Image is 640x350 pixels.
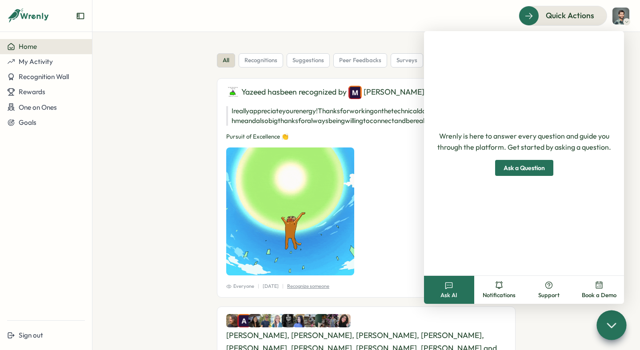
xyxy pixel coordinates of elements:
img: Adrien Young [237,314,251,327]
span: Goals [19,118,36,127]
span: Book a Demo [582,291,616,299]
p: [DATE] [263,282,279,290]
span: Home [19,42,37,51]
span: peer feedbacks [339,56,381,64]
img: Melanie Barker [348,86,362,99]
img: Chad Brokaw [260,314,273,327]
img: Ashley Jessen [248,314,262,327]
button: Book a Demo [574,276,624,304]
span: Support [538,291,560,299]
span: Notifications [483,291,516,299]
img: Nick Norena [612,8,629,24]
img: Hannan Abdi [304,314,317,327]
button: Support [524,276,574,304]
button: Expand sidebar [76,12,85,20]
span: all [223,56,229,64]
button: Ask a Question [495,160,553,176]
p: | [258,282,259,290]
p: Wrenly is here to answer every question and guide you through the platform. Get started by asking... [431,131,617,153]
div: [PERSON_NAME] [348,86,424,99]
p: | [282,282,284,290]
img: Vic de Aranzeta [282,314,295,327]
span: surveys [396,56,417,64]
span: One on Ones [19,103,57,111]
span: My Activity [19,57,53,66]
span: Ask AI [440,291,457,299]
span: Ask a Question [504,160,545,175]
div: Yazeed has been recognized by [226,86,506,99]
span: Rewards [19,87,45,96]
span: Quick Actions [546,10,594,21]
img: Justin Caovan [315,314,328,327]
p: Recognize someone [287,282,329,290]
button: Quick Actions [519,6,607,25]
img: Emily Edwards [293,314,306,327]
img: Ross Chapman (he/him) [226,314,240,327]
span: Everyone [226,282,254,290]
span: Recognition Wall [19,72,69,81]
img: Emily Rowe [337,314,351,327]
button: Notifications [474,276,524,304]
span: suggestions [292,56,324,64]
p: Pursuit of Excellence 👏 [226,133,506,141]
button: Ask AI [424,276,474,304]
span: recognitions [244,56,277,64]
span: Sign out [19,331,43,339]
img: Recognition Image [226,147,354,275]
img: Bonnie Goode [271,314,284,327]
p: I really appreciate your energy! Thanks for working on the technical documentation workshop with ... [226,106,506,126]
img: Yazeed Loonat [226,86,240,99]
img: Deepika Ramachandran [326,314,340,327]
